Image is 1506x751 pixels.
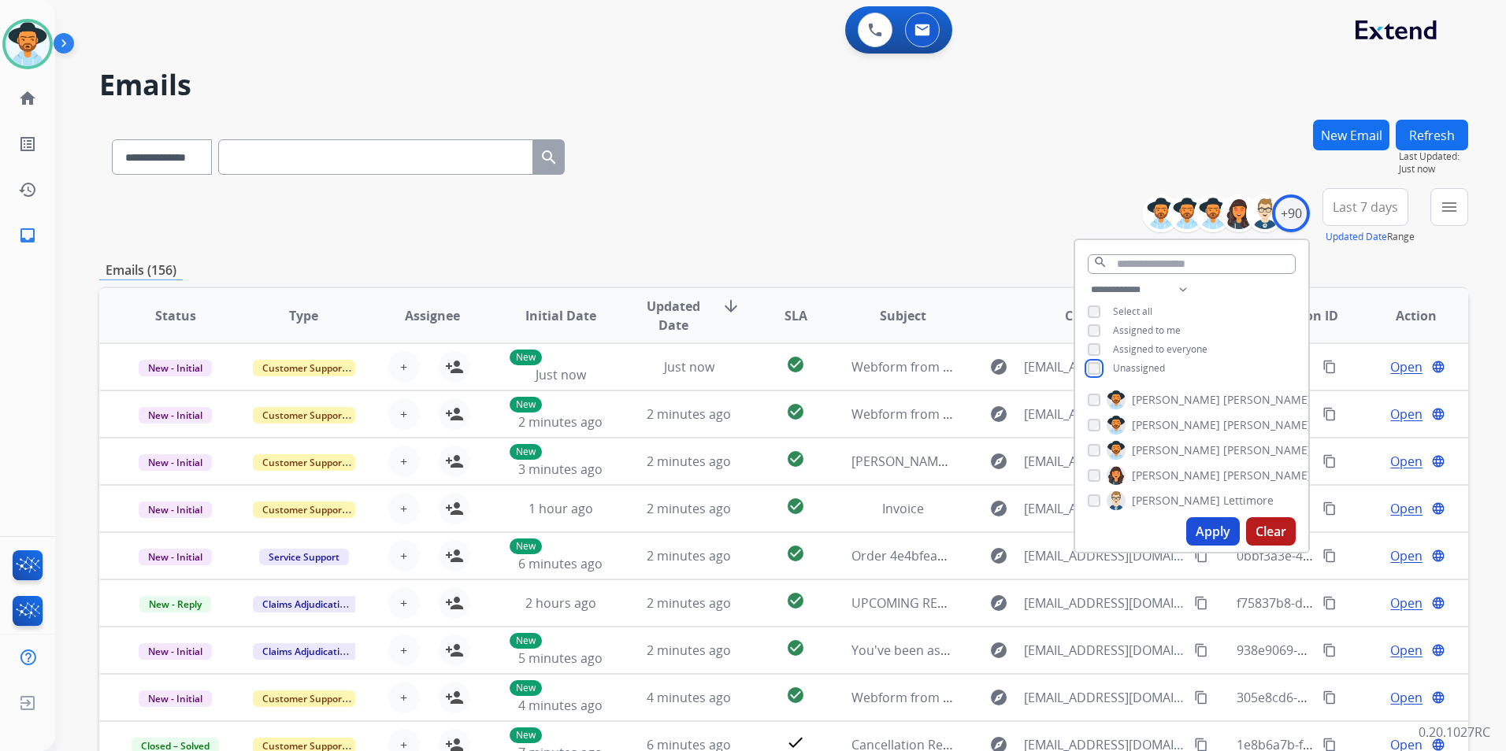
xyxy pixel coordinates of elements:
span: Customer Support [253,690,355,707]
span: + [400,546,407,565]
mat-icon: check_circle [786,497,805,516]
span: Assignee [405,306,460,325]
mat-icon: person_add [445,405,464,424]
span: Claims Adjudication [253,596,361,612]
mat-icon: person_add [445,688,464,707]
span: 2 minutes ago [647,642,731,659]
mat-icon: history [18,180,37,199]
span: + [400,405,407,424]
span: Service Support [259,549,349,565]
mat-icon: search [1093,255,1107,269]
mat-icon: language [1431,596,1445,610]
span: [PERSON_NAME] [1132,442,1220,458]
span: Open [1390,641,1423,660]
span: 2 minutes ago [647,500,731,517]
p: New [510,444,542,460]
button: + [388,398,420,430]
mat-icon: person_add [445,546,464,565]
span: You've been assigned a new service order: d568a70f-3bf5-483c-bd34-a69e6f13b301 [851,642,1342,659]
mat-icon: check_circle [786,402,805,421]
mat-icon: explore [989,499,1008,518]
span: Open [1390,357,1423,376]
button: + [388,493,420,524]
span: + [400,499,407,518]
mat-icon: content_copy [1322,549,1337,563]
mat-icon: content_copy [1322,501,1337,516]
mat-icon: check_circle [786,544,805,563]
mat-icon: content_copy [1322,596,1337,610]
span: New - Initial [139,690,212,707]
span: [PERSON_NAME] [1223,442,1311,458]
mat-icon: check_circle [786,591,805,610]
mat-icon: content_copy [1194,643,1208,657]
mat-icon: language [1431,643,1445,657]
mat-icon: menu [1440,198,1459,216]
p: New [510,538,542,554]
p: 0.20.1027RC [1419,723,1490,742]
mat-icon: language [1431,549,1445,563]
mat-icon: arrow_downward [721,297,740,316]
mat-icon: person_add [445,594,464,612]
mat-icon: explore [989,405,1008,424]
mat-icon: language [1431,690,1445,705]
span: Open [1390,405,1423,424]
mat-icon: explore [989,546,1008,565]
span: Customer Support [253,501,355,518]
span: 0bbf3a3e-422b-424d-a9a7-8269dc626ea1 [1237,547,1479,564]
span: [EMAIL_ADDRESS][DOMAIN_NAME] [1024,594,1185,612]
mat-icon: person_add [445,641,464,660]
span: Open [1390,499,1423,518]
mat-icon: check_circle [786,355,805,374]
mat-icon: content_copy [1194,690,1208,705]
span: Open [1390,452,1423,471]
span: Just now [536,366,586,383]
span: + [400,452,407,471]
span: Just now [664,358,714,375]
span: [EMAIL_ADDRESS][DOMAIN_NAME] [1024,357,1185,376]
span: Lettimore [1223,493,1274,509]
h2: Emails [99,69,1468,101]
span: 2 minutes ago [647,453,731,470]
mat-icon: language [1431,360,1445,374]
mat-icon: language [1431,454,1445,468]
span: [PERSON_NAME] [1132,468,1220,483]
span: Range [1326,230,1415,243]
button: Apply [1186,517,1240,546]
span: Customer Support [253,360,355,376]
span: New - Initial [139,454,212,471]
span: Open [1390,688,1423,707]
span: New - Initial [139,501,212,518]
span: Webform from [EMAIL_ADDRESS][DOMAIN_NAME] on [DATE] [851,689,1208,706]
span: Unassigned [1113,361,1165,375]
span: Claims Adjudication [253,643,361,660]
span: + [400,641,407,660]
span: Open [1390,546,1423,565]
span: [PERSON_NAME] 0945398145 [EMAIL_ADDRESS][DOMAIN_NAME] [851,453,1230,470]
button: + [388,587,420,619]
span: Customer Support [253,407,355,424]
mat-icon: explore [989,688,1008,707]
span: [EMAIL_ADDRESS][DOMAIN_NAME] [1024,546,1185,565]
p: New [510,633,542,649]
span: Select all [1113,305,1152,318]
mat-icon: language [1431,501,1445,516]
button: New Email [1313,120,1389,150]
mat-icon: content_copy [1322,643,1337,657]
span: Invoice [882,500,924,517]
span: 4 minutes ago [518,697,603,714]
mat-icon: check_circle [786,686,805,705]
span: + [400,688,407,707]
span: Type [289,306,318,325]
button: + [388,682,420,713]
span: 2 minutes ago [518,413,603,431]
span: [EMAIL_ADDRESS][DOMAIN_NAME] [1024,641,1185,660]
span: + [400,594,407,612]
button: + [388,634,420,666]
span: 4 minutes ago [647,689,731,706]
mat-icon: explore [989,641,1008,660]
mat-icon: check_circle [786,638,805,657]
mat-icon: content_copy [1322,690,1337,705]
mat-icon: person_add [445,499,464,518]
mat-icon: content_copy [1322,360,1337,374]
mat-icon: list_alt [18,135,37,154]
